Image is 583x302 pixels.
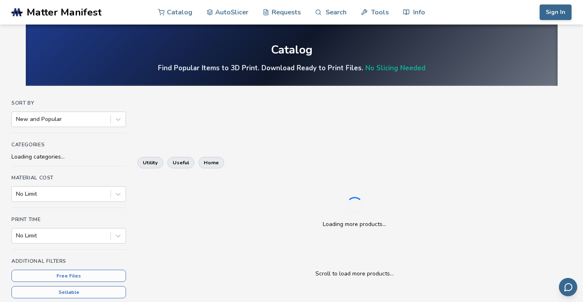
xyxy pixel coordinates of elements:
h4: Find Popular Items to 3D Print. Download Ready to Print Files. [158,63,425,73]
a: No Slicing Needed [365,63,425,73]
span: Matter Manifest [27,7,101,18]
div: Catalog [271,44,313,56]
h4: Material Cost [11,175,126,181]
button: Sellable [11,286,126,298]
button: home [198,157,224,168]
div: Loading categories... [11,154,126,160]
p: Loading more products... [323,220,386,228]
h4: Additional Filters [11,258,126,264]
button: useful [167,157,194,168]
button: utility [137,157,163,168]
input: No Limit [16,233,18,239]
p: Scroll to load more products... [146,269,563,278]
button: Free Files [11,270,126,282]
h4: Sort By [11,100,126,106]
h4: Print Time [11,217,126,222]
h4: Categories [11,142,126,148]
input: New and Popular [16,116,18,123]
input: No Limit [16,191,18,197]
button: Sign In [540,4,572,20]
button: Send feedback via email [559,278,577,296]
